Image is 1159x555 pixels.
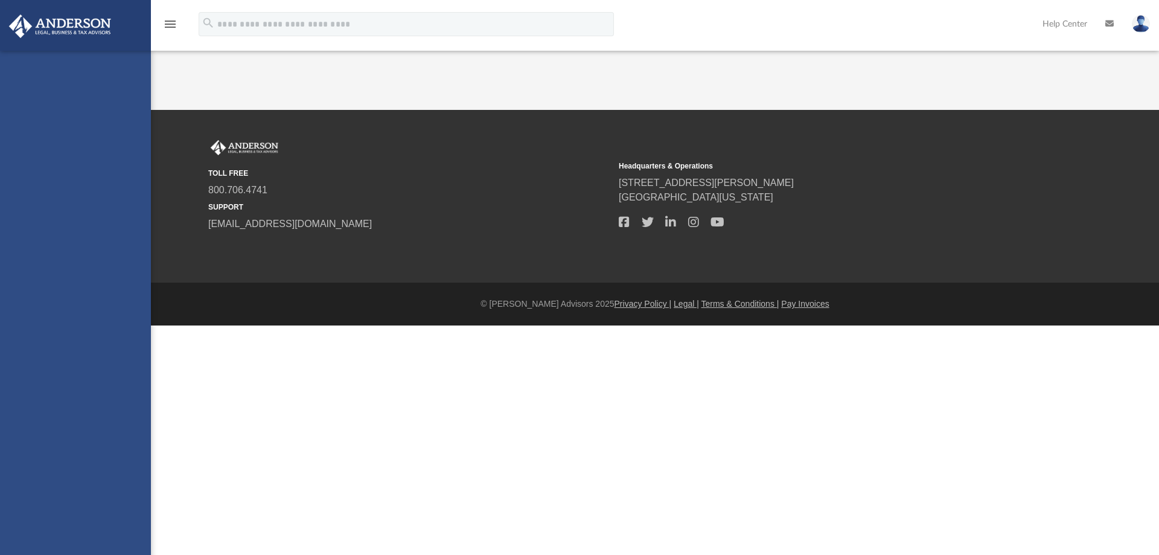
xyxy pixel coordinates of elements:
small: Headquarters & Operations [619,161,1021,172]
img: Anderson Advisors Platinum Portal [208,140,281,156]
a: 800.706.4741 [208,185,267,195]
a: Privacy Policy | [615,299,672,309]
a: [STREET_ADDRESS][PERSON_NAME] [619,178,794,188]
img: Anderson Advisors Platinum Portal [5,14,115,38]
a: Legal | [674,299,699,309]
i: search [202,16,215,30]
a: [GEOGRAPHIC_DATA][US_STATE] [619,192,773,202]
div: © [PERSON_NAME] Advisors 2025 [151,298,1159,310]
a: Terms & Conditions | [701,299,779,309]
small: TOLL FREE [208,168,610,179]
img: User Pic [1132,15,1150,33]
i: menu [163,17,177,31]
small: SUPPORT [208,202,610,213]
a: [EMAIL_ADDRESS][DOMAIN_NAME] [208,219,372,229]
a: menu [163,23,177,31]
a: Pay Invoices [781,299,829,309]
